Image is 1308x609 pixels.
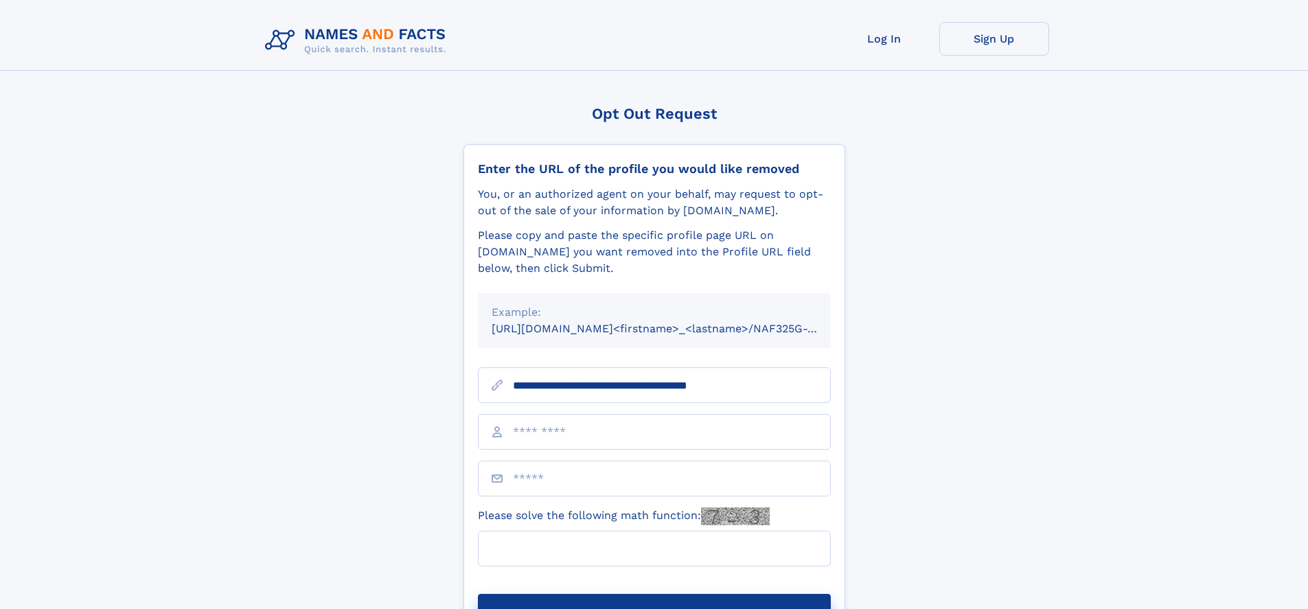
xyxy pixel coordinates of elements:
img: Logo Names and Facts [260,22,457,59]
a: Sign Up [939,22,1049,56]
div: Opt Out Request [463,105,845,122]
div: Please copy and paste the specific profile page URL on [DOMAIN_NAME] you want removed into the Pr... [478,227,831,277]
div: Enter the URL of the profile you would like removed [478,161,831,176]
div: You, or an authorized agent on your behalf, may request to opt-out of the sale of your informatio... [478,186,831,219]
a: Log In [829,22,939,56]
small: [URL][DOMAIN_NAME]<firstname>_<lastname>/NAF325G-xxxxxxxx [492,322,857,335]
label: Please solve the following math function: [478,507,770,525]
div: Example: [492,304,817,321]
